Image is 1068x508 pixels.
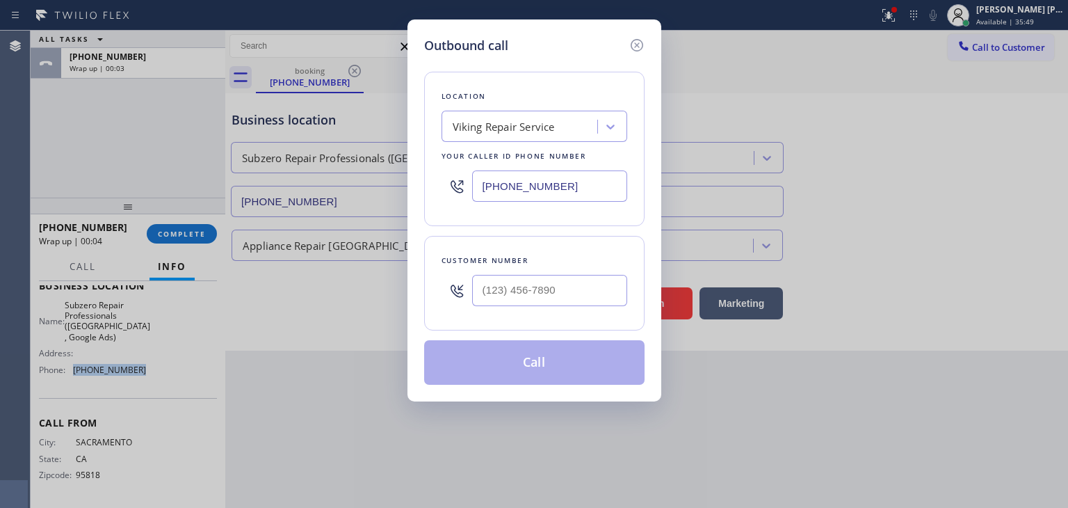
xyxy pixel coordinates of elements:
[442,89,627,104] div: Location
[453,119,555,135] div: Viking Repair Service
[472,275,627,306] input: (123) 456-7890
[424,36,508,55] h5: Outbound call
[472,170,627,202] input: (123) 456-7890
[424,340,645,385] button: Call
[442,253,627,268] div: Customer number
[442,149,627,164] div: Your caller id phone number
